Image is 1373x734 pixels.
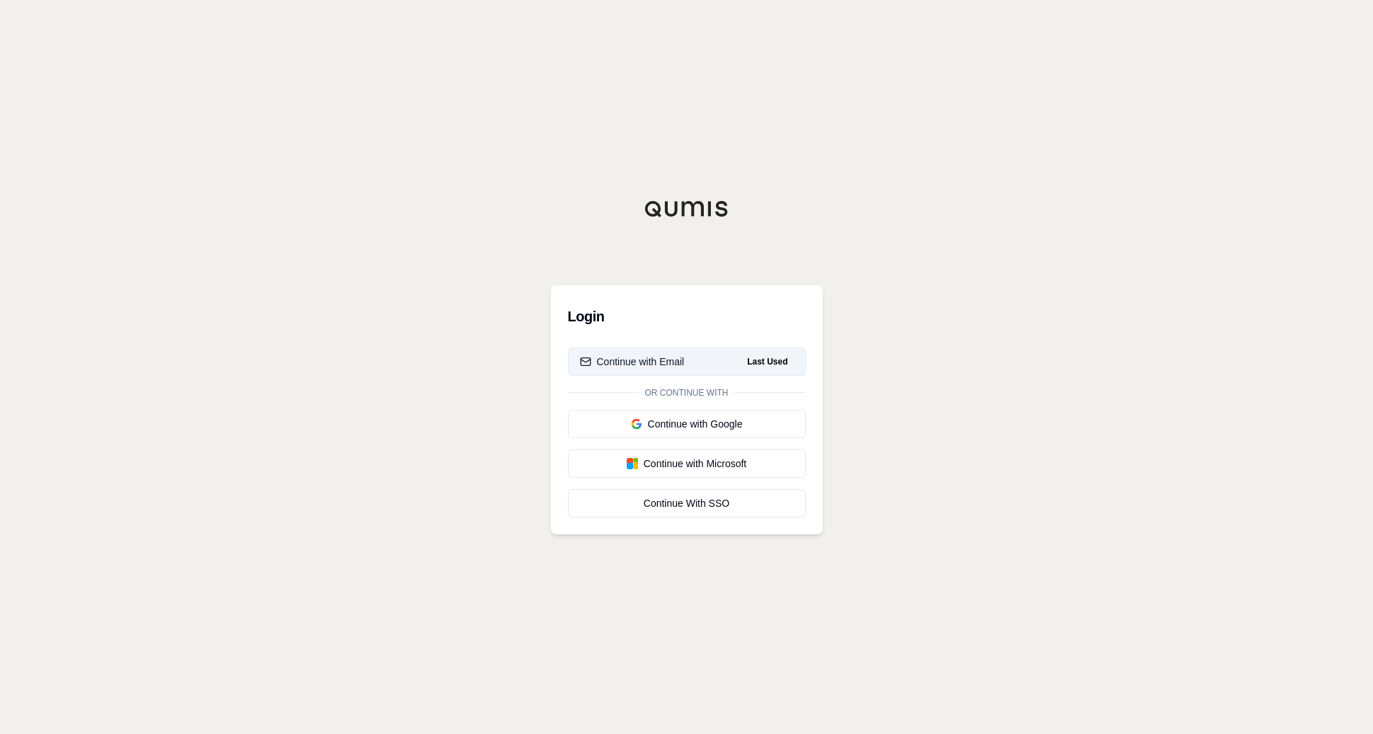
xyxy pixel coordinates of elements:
[741,353,793,370] span: Last Used
[644,200,729,217] img: Qumis
[580,417,794,431] div: Continue with Google
[580,355,685,369] div: Continue with Email
[568,489,806,517] a: Continue With SSO
[568,302,806,331] h3: Login
[580,457,794,471] div: Continue with Microsoft
[568,410,806,438] button: Continue with Google
[568,348,806,376] button: Continue with EmailLast Used
[568,449,806,478] button: Continue with Microsoft
[639,387,734,398] span: Or continue with
[580,496,794,510] div: Continue With SSO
